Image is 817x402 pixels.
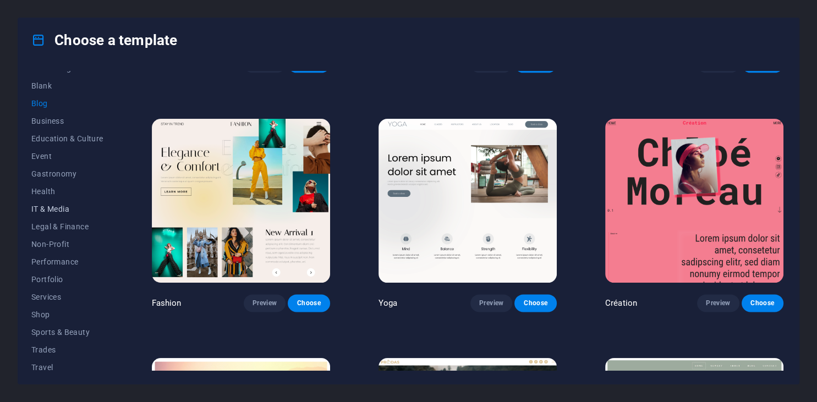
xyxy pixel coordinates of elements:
button: Portfolio [31,271,103,288]
button: Preview [697,294,739,312]
button: Services [31,288,103,306]
button: Choose [288,294,330,312]
h4: Choose a template [31,31,177,49]
p: Yoga [379,298,398,309]
span: Blog [31,99,103,108]
img: Création [605,119,783,283]
button: Choose [514,294,556,312]
span: Business [31,117,103,125]
p: Création [605,298,637,309]
button: Health [31,183,103,200]
img: Yoga [379,119,557,283]
span: Health [31,187,103,196]
span: Legal & Finance [31,222,103,231]
button: Gastronomy [31,165,103,183]
span: Preview [479,299,503,307]
p: Fashion [152,298,182,309]
button: Blog [31,95,103,112]
button: Business [31,112,103,130]
span: Sports & Beauty [31,328,103,337]
span: Non-Profit [31,240,103,249]
span: Shop [31,310,103,319]
button: Travel [31,359,103,376]
button: Education & Culture [31,130,103,147]
button: Trades [31,341,103,359]
button: Shop [31,306,103,323]
img: Fashion [152,119,330,283]
button: Legal & Finance [31,218,103,235]
button: Performance [31,253,103,271]
button: Preview [470,294,512,312]
span: Choose [297,299,321,307]
button: Choose [742,294,783,312]
span: Gastronomy [31,169,103,178]
button: Non-Profit [31,235,103,253]
span: Event [31,152,103,161]
button: Blank [31,77,103,95]
span: IT & Media [31,205,103,213]
span: Preview [706,299,730,307]
span: Portfolio [31,275,103,284]
span: Travel [31,363,103,372]
span: Services [31,293,103,301]
button: Event [31,147,103,165]
span: Education & Culture [31,134,103,143]
span: Choose [523,299,547,307]
button: Preview [244,294,286,312]
span: Blank [31,81,103,90]
span: Trades [31,345,103,354]
button: Sports & Beauty [31,323,103,341]
span: Performance [31,257,103,266]
span: Choose [750,299,775,307]
span: Preview [253,299,277,307]
button: IT & Media [31,200,103,218]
